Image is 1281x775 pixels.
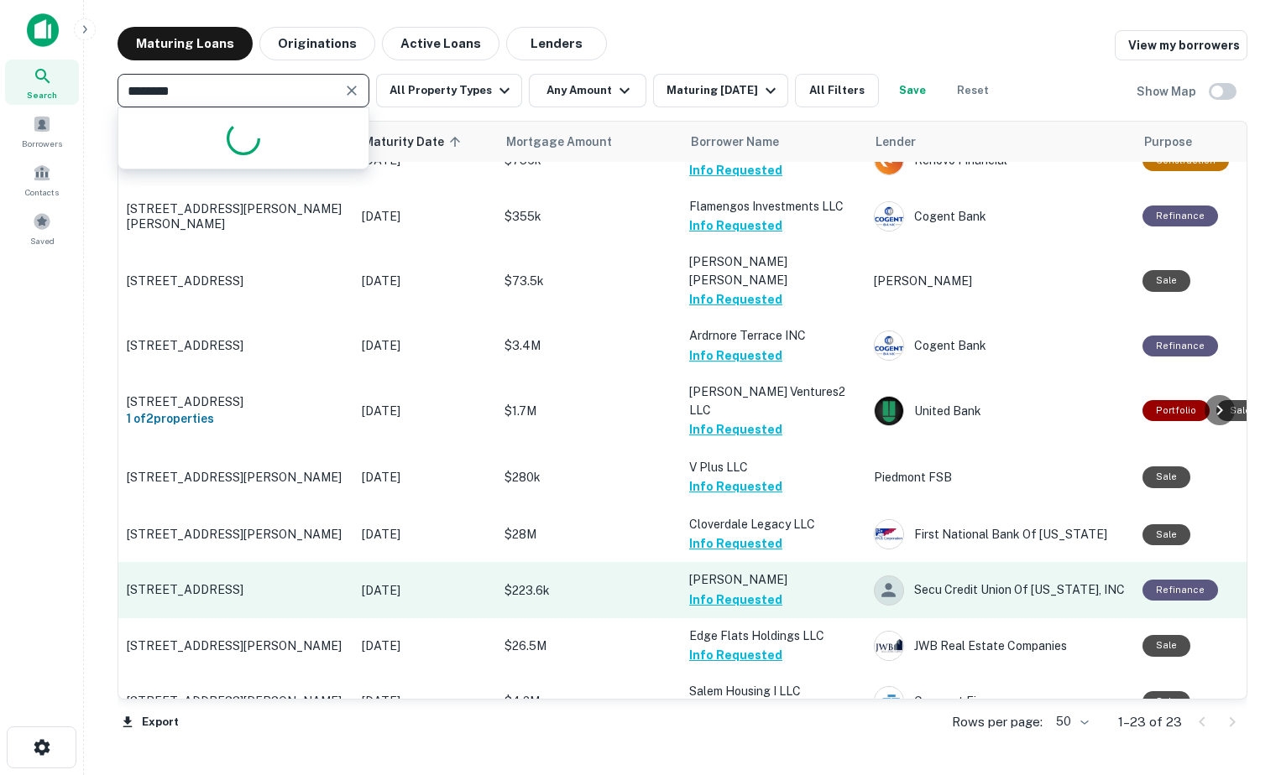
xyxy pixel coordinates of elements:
img: picture [875,687,903,715]
button: Save your search to get updates of matches that match your search criteria. [886,74,939,107]
button: Any Amount [529,74,646,107]
p: Rows per page: [952,712,1043,732]
button: Reset [946,74,1000,107]
button: Info Requested [689,216,782,236]
div: Saved [5,205,79,251]
div: Sale [1142,524,1190,545]
img: picture [875,632,903,660]
span: Borrower Name [691,132,779,152]
div: First National Bank Of [US_STATE] [874,519,1126,549]
div: Sale [1142,466,1190,487]
span: Purpose [1144,132,1192,152]
div: 50 [1049,710,1091,734]
button: Info Requested [689,476,782,497]
button: All Property Types [376,74,522,107]
p: [DATE] [362,637,488,655]
p: [STREET_ADDRESS][PERSON_NAME] [127,694,345,709]
span: Contacts [25,185,59,199]
button: Info Requested [689,590,782,610]
p: [STREET_ADDRESS][PERSON_NAME][PERSON_NAME] [127,201,345,231]
p: [PERSON_NAME] [874,272,1126,290]
p: [STREET_ADDRESS][PERSON_NAME] [127,638,345,653]
div: Secu Credit Union Of [US_STATE], INC [874,575,1126,606]
div: This loan purpose was for refinancing [1142,205,1218,226]
p: [DATE] [362,692,488,710]
h6: 1 of 2 properties [127,409,345,428]
p: [STREET_ADDRESS][PERSON_NAME] [127,470,345,485]
p: [STREET_ADDRESS][PERSON_NAME] [127,527,345,542]
p: Cloverdale Legacy LLC [689,515,857,533]
p: Flamengos Investments LLC [689,197,857,216]
img: picture [875,331,903,360]
a: Search [5,60,79,105]
img: picture [875,202,903,231]
button: Info Requested [689,160,782,180]
p: $28M [505,525,672,544]
button: Info Requested [689,419,782,440]
div: Cogent Bank [874,330,1126,361]
p: [DATE] [362,402,488,420]
p: Salem Housing I LLC [689,682,857,700]
h6: Show Map [1137,82,1199,101]
button: Originations [259,27,375,60]
div: Sale [1142,635,1190,656]
p: [PERSON_NAME] [PERSON_NAME] [689,252,857,289]
th: Maturity Date [353,122,496,162]
a: Contacts [5,157,79,202]
span: Maturity Date [363,132,466,152]
p: $355k [505,207,672,226]
p: $73.5k [505,272,672,290]
span: Search [27,88,57,101]
th: Mortgage Amount [496,122,681,162]
p: [DATE] [362,468,488,486]
p: $3.4M [505,336,672,355]
div: This loan purpose was for refinancing [1142,335,1218,356]
p: $280k [505,468,672,486]
p: [DATE] [362,581,488,600]
button: Info Requested [689,645,782,665]
span: Saved [30,234,55,247]
div: Sale [1142,270,1190,291]
div: Cogent Bank [874,201,1126,231]
span: Borrowers [22,137,62,150]
p: [STREET_ADDRESS] [127,273,345,289]
p: V Plus LLC [689,458,857,476]
p: $1.7M [505,402,672,420]
div: Maturing [DATE] [667,81,781,101]
button: Clear [340,79,363,102]
p: [STREET_ADDRESS] [127,394,345,409]
p: [DATE] [362,525,488,544]
button: Info Requested [689,346,782,366]
button: Info Requested [689,289,782,309]
p: [PERSON_NAME] [689,570,857,589]
p: $26.5M [505,637,672,655]
img: picture [875,397,903,425]
p: $4.2M [505,692,672,710]
div: Corevest Finance [874,686,1126,716]
p: [STREET_ADDRESS] [127,582,345,597]
p: [DATE] [362,336,488,355]
p: Ardrnore Terrace INC [689,326,857,345]
div: Sale [1142,691,1190,712]
span: Lender [876,132,916,152]
img: picture [875,520,903,549]
div: Borrowers [5,108,79,153]
div: This loan purpose was for refinancing [1142,580,1218,601]
div: JWB Real Estate Companies [874,631,1126,661]
th: Borrower Name [681,122,865,162]
span: Mortgage Amount [506,132,634,152]
iframe: Chat Widget [1197,587,1281,668]
p: [DATE] [362,272,488,290]
div: This is a portfolio loan with 2 properties [1142,400,1210,421]
p: [DATE] [362,207,488,226]
div: United Bank [874,396,1126,426]
th: Lender [865,122,1134,162]
p: 1–23 of 23 [1118,712,1182,732]
a: View my borrowers [1115,30,1247,60]
button: Maturing [DATE] [653,74,788,107]
p: Edge Flats Holdings LLC [689,627,857,645]
button: Info Requested [689,533,782,554]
